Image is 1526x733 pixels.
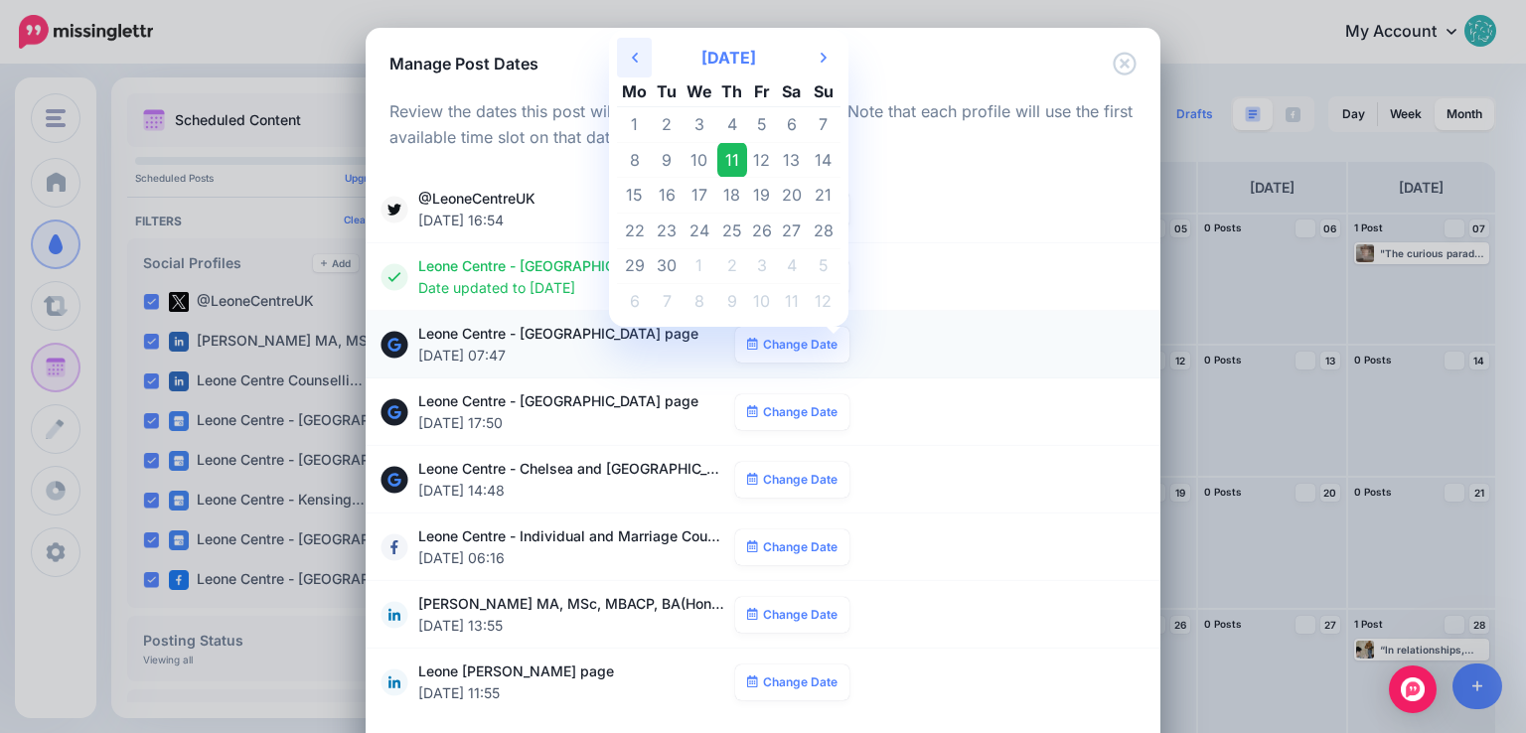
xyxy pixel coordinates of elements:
[418,255,735,299] span: Leone Centre - [GEOGRAPHIC_DATA] page
[617,284,652,319] td: 6
[617,77,652,107] th: Mo
[747,107,777,143] td: 5
[617,214,652,249] td: 22
[717,214,748,249] td: 25
[777,178,807,214] td: 20
[418,593,735,637] span: [PERSON_NAME] MA, MSc, MBACP, BA(Hons) DipCOT feed
[418,547,725,569] span: [DATE] 06:16
[418,615,725,637] span: [DATE] 13:55
[418,682,725,704] span: [DATE] 11:55
[777,248,807,284] td: 4
[717,107,748,143] td: 4
[418,277,725,299] span: Date updated to [DATE]
[652,107,682,143] td: 2
[632,50,638,66] svg: Previous Month
[735,597,849,633] a: Change Date
[747,77,777,107] th: Fr
[806,248,840,284] td: 5
[747,178,777,214] td: 19
[777,107,807,143] td: 6
[682,107,717,143] td: 3
[747,284,777,319] td: 10
[806,284,840,319] td: 12
[682,142,717,178] td: 10
[418,188,735,231] span: @LeoneCentreUK
[652,248,682,284] td: 30
[418,525,735,569] span: Leone Centre - Individual and Marriage Counselling and Coaching in [GEOGRAPHIC_DATA] page
[682,214,717,249] td: 24
[717,284,748,319] td: 9
[821,50,827,66] svg: Next Month
[806,77,840,107] th: Su
[806,178,840,214] td: 21
[747,142,777,178] td: 12
[617,248,652,284] td: 29
[617,178,652,214] td: 15
[806,107,840,143] td: 7
[735,462,849,498] a: Change Date
[418,210,725,231] span: [DATE] 16:54
[735,394,849,430] a: Change Date
[418,345,725,366] span: [DATE] 07:47
[617,107,652,143] td: 1
[717,248,748,284] td: 2
[652,142,682,178] td: 9
[735,664,849,700] a: Change Date
[1389,665,1437,713] div: Open Intercom Messenger
[418,323,735,366] span: Leone Centre - [GEOGRAPHIC_DATA] page
[777,284,807,319] td: 11
[777,77,807,107] th: Sa
[717,142,748,178] td: 11
[418,458,735,502] span: Leone Centre - Chelsea and [GEOGRAPHIC_DATA] page
[418,480,725,502] span: [DATE] 14:48
[682,248,717,284] td: 1
[682,178,717,214] td: 17
[777,214,807,249] td: 27
[747,248,777,284] td: 3
[735,327,849,363] a: Change Date
[652,38,806,77] th: Select Month
[747,214,777,249] td: 26
[418,412,725,434] span: [DATE] 17:50
[617,142,652,178] td: 8
[389,52,538,75] h5: Manage Post Dates
[717,178,748,214] td: 18
[717,77,748,107] th: Th
[652,284,682,319] td: 7
[652,214,682,249] td: 23
[418,660,735,704] span: Leone [PERSON_NAME] page
[682,284,717,319] td: 8
[735,529,849,565] a: Change Date
[682,77,717,107] th: We
[652,77,682,107] th: Tu
[389,99,1137,151] p: Review the dates this post will be sent to each social profile. Note that each profile will use t...
[806,214,840,249] td: 28
[1113,52,1137,76] button: Close
[806,142,840,178] td: 14
[418,390,735,434] span: Leone Centre - [GEOGRAPHIC_DATA] page
[777,142,807,178] td: 13
[652,178,682,214] td: 16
